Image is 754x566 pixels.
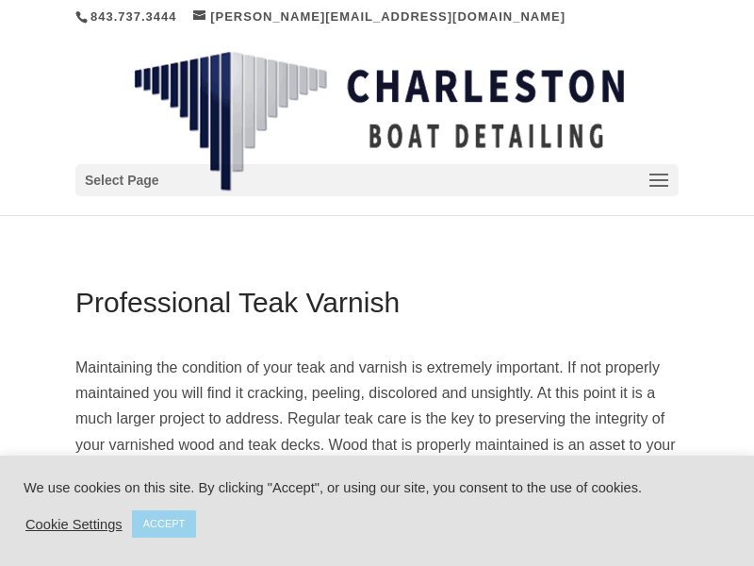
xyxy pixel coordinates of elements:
[134,51,624,192] img: Charleston Boat Detailing
[75,289,679,326] h1: Professional Teak Varnish
[75,355,679,560] p: Maintaining the condition of your teak and varnish is extremely important. If not properly mainta...
[24,479,730,496] div: We use cookies on this site. By clicking "Accept", or using our site, you consent to the use of c...
[193,9,565,24] a: [PERSON_NAME][EMAIL_ADDRESS][DOMAIN_NAME]
[132,510,197,538] a: ACCEPT
[25,516,123,533] a: Cookie Settings
[90,9,177,24] a: 843.737.3444
[85,170,159,191] span: Select Page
